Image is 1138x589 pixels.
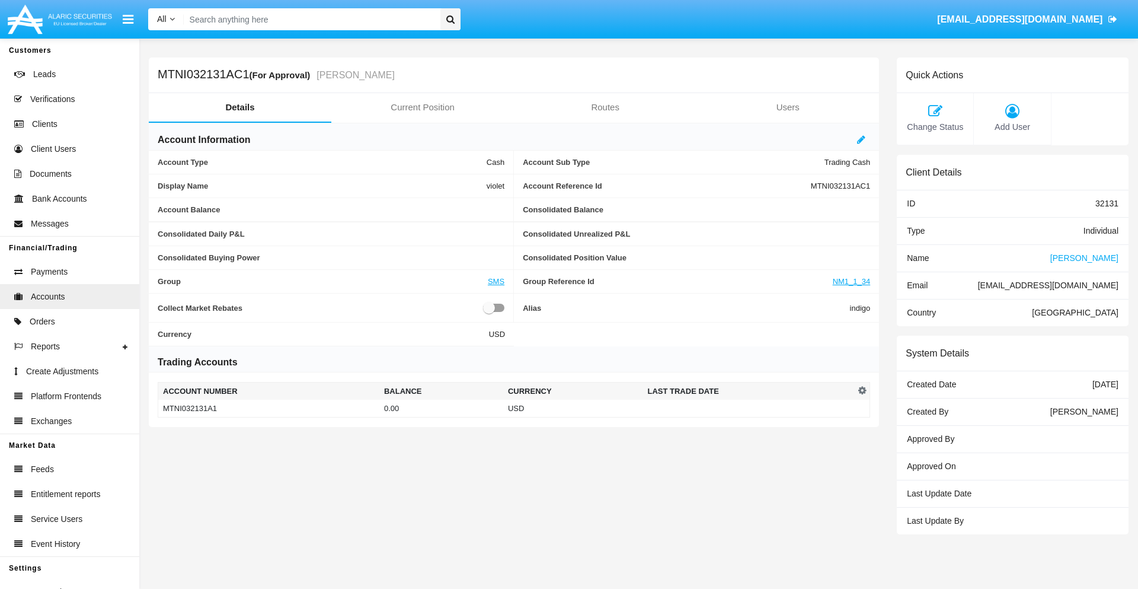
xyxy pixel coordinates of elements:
[184,8,436,30] input: Search
[148,13,184,26] a: All
[980,121,1044,134] span: Add User
[158,383,379,400] th: Account Number
[31,390,101,403] span: Platform Frontends
[30,168,72,180] span: Documents
[907,407,948,416] span: Created By
[907,199,915,208] span: ID
[158,301,483,315] span: Collect Market Rebates
[31,218,69,230] span: Messages
[31,143,76,155] span: Client Users
[33,68,56,81] span: Leads
[833,277,871,286] a: NM1_1_34
[31,291,65,303] span: Accounts
[379,383,503,400] th: Balance
[488,277,504,286] a: SMS
[32,118,57,130] span: Clients
[523,158,824,167] span: Account Sub Type
[31,513,82,526] span: Service Users
[31,266,68,278] span: Payments
[31,340,60,353] span: Reports
[907,226,925,235] span: Type
[503,383,643,400] th: Currency
[250,68,314,82] div: (For Approval)
[487,158,504,167] span: Cash
[489,330,505,339] span: USD
[31,488,101,501] span: Entitlement reports
[978,281,1118,290] span: [EMAIL_ADDRESS][DOMAIN_NAME]
[30,93,75,106] span: Verifications
[1050,407,1118,416] span: [PERSON_NAME]
[31,538,80,550] span: Event History
[523,205,870,214] span: Consolidated Balance
[158,356,238,369] h6: Trading Accounts
[314,71,395,80] small: [PERSON_NAME]
[811,182,870,190] span: MTNI032131AC1
[523,253,870,262] span: Consolidated Position Value
[906,69,963,81] h6: Quick Actions
[932,3,1123,36] a: [EMAIL_ADDRESS][DOMAIN_NAME]
[149,93,331,122] a: Details
[523,230,870,238] span: Consolidated Unrealized P&L
[331,93,514,122] a: Current Position
[906,167,961,178] h6: Client Details
[31,463,54,476] span: Feeds
[907,253,929,263] span: Name
[503,400,643,418] td: USD
[523,301,849,315] span: Alias
[903,121,967,134] span: Change Status
[158,158,487,167] span: Account Type
[30,316,55,328] span: Orders
[32,193,87,205] span: Bank Accounts
[696,93,879,122] a: Users
[907,281,928,290] span: Email
[523,182,811,190] span: Account Reference Id
[514,93,696,122] a: Routes
[907,516,964,526] span: Last Update By
[906,348,969,359] h6: System Details
[907,461,956,471] span: Approved On
[26,365,98,378] span: Create Adjustments
[158,330,489,339] span: Currency
[907,434,954,444] span: Approved By
[1083,226,1118,235] span: Individual
[157,14,167,24] span: All
[1095,199,1118,208] span: 32131
[158,133,250,147] h6: Account Information
[158,205,504,214] span: Account Balance
[158,182,487,190] span: Display Name
[907,489,971,498] span: Last Update Date
[158,68,395,82] h5: MTNI032131AC1
[487,182,504,190] span: violet
[31,415,72,428] span: Exchanges
[158,253,504,262] span: Consolidated Buying Power
[824,158,871,167] span: Trading Cash
[907,380,956,389] span: Created Date
[523,277,833,286] span: Group Reference Id
[642,383,855,400] th: Last Trade Date
[907,308,936,317] span: Country
[1050,253,1118,263] span: [PERSON_NAME]
[937,14,1102,24] span: [EMAIL_ADDRESS][DOMAIN_NAME]
[158,400,379,418] td: MTNI032131A1
[6,2,114,37] img: Logo image
[158,277,488,286] span: Group
[850,301,871,315] span: indigo
[158,230,504,238] span: Consolidated Daily P&L
[1032,308,1118,317] span: [GEOGRAPHIC_DATA]
[1092,380,1118,389] span: [DATE]
[379,400,503,418] td: 0.00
